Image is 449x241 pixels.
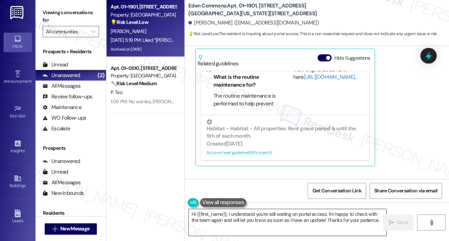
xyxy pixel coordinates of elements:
div: Property: [GEOGRAPHIC_DATA] [111,11,176,18]
div: View original document here [293,66,364,81]
span: • [26,113,27,117]
button: New Message [45,223,97,235]
div: Related guidelines [198,54,239,67]
span: Send [397,219,408,226]
div: All Messages [43,82,81,90]
div: New Inbounds [43,190,84,197]
div: Property: [GEOGRAPHIC_DATA] [111,72,176,80]
div: Created [DATE] [206,140,364,148]
a: Site Visit • [4,103,32,122]
i:  [91,29,95,34]
div: Apt. 01~0510, [STREET_ADDRESS][PERSON_NAME] [111,65,176,72]
label: Hide Suggestions [334,54,370,62]
span: Get Conversation Link [312,187,361,195]
a: Buildings [4,172,32,191]
li: The routine maintenance is performed to help prevent service disruption in the elevators. [214,92,277,123]
button: Get Conversation Link [307,183,366,199]
div: Account level guideline ( 66 % match) [206,149,364,157]
div: WO Follow-ups [43,114,86,122]
span: • [32,78,33,83]
textarea: Hi {{first_name}}, I understand you're still waiting on portal access. I'm happy to check with th... [189,209,386,236]
div: Maintenance [43,104,82,111]
strong: 💡 Risk Level: Low [111,19,148,25]
label: Viewing conversations for [43,7,99,26]
div: Habitat - Habitat - All properties: Rent grace period is until the 5th of each month. [206,119,364,140]
span: [PERSON_NAME] [111,28,146,34]
span: New Message [60,225,89,232]
div: Unread [43,61,68,69]
div: Unread [43,168,68,176]
img: ResiDesk Logo [10,6,25,19]
b: FAQs generated by ResiDesk AI [206,58,275,73]
div: [PERSON_NAME]. ([EMAIL_ADDRESS][DOMAIN_NAME]) [188,19,319,27]
span: • [24,147,26,152]
a: Leads [4,207,32,226]
a: Insights • [4,137,32,157]
b: Eden Commons: Apt. 01~1901, [STREET_ADDRESS][GEOGRAPHIC_DATA][US_STATE][STREET_ADDRESS] [188,2,330,17]
button: Send [383,214,414,230]
strong: 💡 Risk Level: Low [188,31,218,37]
div: (2) [96,70,106,81]
div: Review follow-ups [43,93,92,100]
div: Residents [35,209,106,217]
a: Inbox [4,33,32,52]
div: All Messages [43,179,81,186]
button: Share Conversation via email [370,183,442,199]
span: : The resident is inquiring about portal access. This is a non-essential request and does not ind... [188,30,437,38]
div: Unanswered [43,158,80,165]
i:  [389,220,394,225]
input: All communities [46,26,88,37]
i:  [52,226,57,232]
span: P. Teo [111,89,122,95]
div: Prospects + Residents [35,48,106,55]
div: Escalate [43,125,70,132]
li: What is the routine maintenance for? [214,73,277,89]
div: Apt. 01~1901, [STREET_ADDRESS][GEOGRAPHIC_DATA][US_STATE][STREET_ADDRESS] [111,3,176,11]
i:  [428,220,434,225]
span: Share Conversation via email [374,187,437,195]
div: Unanswered [43,72,80,79]
div: Archived on [DATE] [110,45,177,54]
div: Prospects [35,144,106,152]
strong: 🔧 Risk Level: Medium [111,80,157,87]
a: [URL][DOMAIN_NAME]… [304,73,357,81]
